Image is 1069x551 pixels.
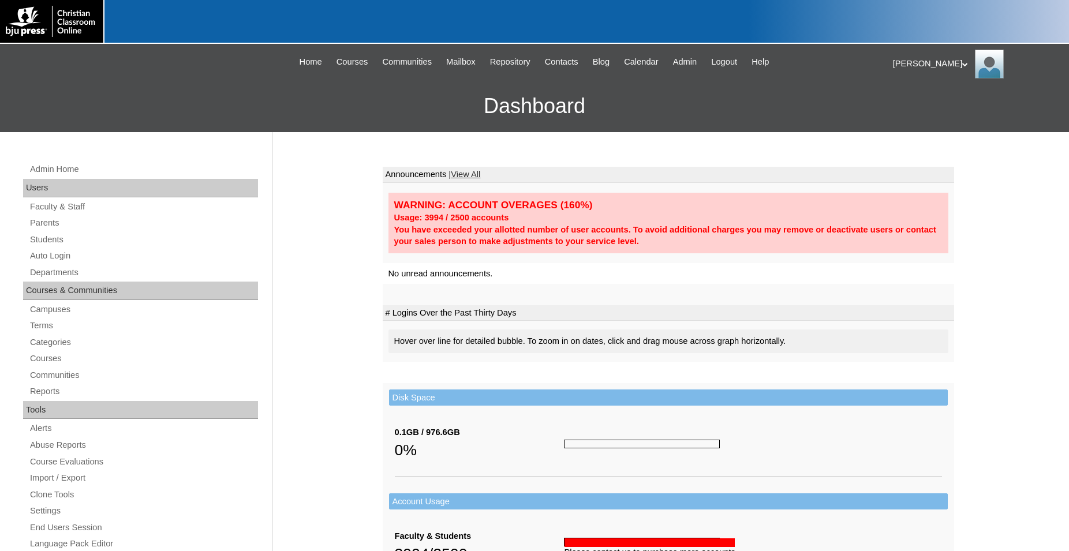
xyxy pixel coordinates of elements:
a: Courses [331,55,374,69]
a: Logout [705,55,743,69]
td: # Logins Over the Past Thirty Days [383,305,954,321]
a: Students [29,233,258,247]
a: Communities [29,368,258,383]
a: Reports [29,384,258,399]
a: Language Pack Editor [29,537,258,551]
div: 0% [395,438,565,462]
a: Terms [29,318,258,333]
div: You have exceeded your allotted number of user accounts. To avoid additional charges you may remo... [394,224,943,248]
a: End Users Session [29,520,258,535]
span: Help [752,55,769,69]
a: Parents [29,216,258,230]
span: Mailbox [446,55,476,69]
div: Faculty & Students [395,530,565,542]
div: Users [23,179,258,197]
a: Communities [376,55,438,69]
span: Logout [711,55,737,69]
a: Contacts [539,55,584,69]
span: Home [300,55,322,69]
a: Faculty & Staff [29,200,258,214]
div: [PERSON_NAME] [893,50,1057,78]
a: Help [746,55,775,69]
a: Departments [29,265,258,280]
a: Admin [667,55,703,69]
a: Auto Login [29,249,258,263]
strong: Usage: 3994 / 2500 accounts [394,213,509,222]
td: No unread announcements. [383,263,954,284]
div: Courses & Communities [23,282,258,300]
a: Admin Home [29,162,258,177]
span: Blog [593,55,610,69]
td: Disk Space [389,389,948,406]
a: Home [294,55,328,69]
span: Admin [673,55,697,69]
span: Repository [490,55,530,69]
a: Clone Tools [29,488,258,502]
span: Contacts [545,55,578,69]
div: Hover over line for detailed bubble. To zoom in on dates, click and drag mouse across graph horiz... [388,329,948,353]
img: Jonelle Rodriguez [975,50,1004,78]
a: Repository [484,55,536,69]
a: Campuses [29,302,258,317]
img: logo-white.png [6,6,98,37]
span: Communities [382,55,432,69]
a: Categories [29,335,258,350]
a: Import / Export [29,471,258,485]
span: Courses [337,55,368,69]
h3: Dashboard [6,80,1063,132]
div: WARNING: ACCOUNT OVERAGES (160%) [394,198,943,212]
a: Alerts [29,421,258,436]
a: Mailbox [440,55,481,69]
div: 0.1GB / 976.6GB [395,426,565,438]
a: View All [451,170,480,179]
a: Abuse Reports [29,438,258,452]
a: Blog [587,55,615,69]
a: Course Evaluations [29,455,258,469]
td: Announcements | [383,167,954,183]
div: Tools [23,401,258,419]
a: Calendar [618,55,664,69]
a: Settings [29,504,258,518]
td: Account Usage [389,493,948,510]
a: Courses [29,351,258,366]
span: Calendar [624,55,658,69]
